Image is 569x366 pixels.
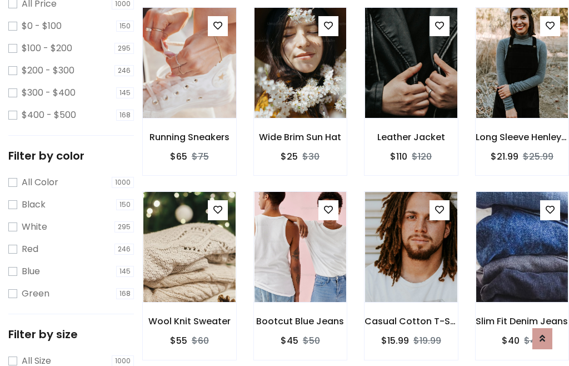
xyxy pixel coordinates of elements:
[114,244,134,255] span: 246
[8,149,134,162] h5: Filter by color
[22,287,49,300] label: Green
[116,87,134,98] span: 145
[302,150,320,163] del: $30
[476,132,569,142] h6: Long Sleeve Henley T-Shirt
[22,220,47,234] label: White
[116,199,134,210] span: 150
[22,108,76,122] label: $400 - $500
[143,132,236,142] h6: Running Sneakers
[281,151,298,162] h6: $25
[22,176,58,189] label: All Color
[112,177,134,188] span: 1000
[281,335,298,346] h6: $45
[116,21,134,32] span: 150
[22,265,40,278] label: Blue
[254,316,347,327] h6: Bootcut Blue Jeans
[192,334,209,347] del: $60
[192,150,209,163] del: $75
[22,243,38,256] label: Red
[170,151,187,162] h6: $65
[116,266,134,277] span: 145
[116,110,134,121] span: 168
[502,335,520,346] h6: $40
[116,288,134,299] span: 168
[365,316,458,327] h6: Casual Cotton T-Shirt
[22,19,62,33] label: $0 - $100
[22,198,46,211] label: Black
[22,42,72,55] label: $100 - $200
[254,132,347,142] h6: Wide Brim Sun Hat
[114,221,134,233] span: 295
[476,316,569,327] h6: Slim Fit Denim Jeans
[381,335,409,346] h6: $15.99
[523,150,553,163] del: $25.99
[491,151,518,162] h6: $21.99
[8,328,134,341] h5: Filter by size
[170,335,187,346] h6: $55
[22,86,76,100] label: $300 - $400
[114,43,134,54] span: 295
[143,316,236,327] h6: Wool Knit Sweater
[524,334,542,347] del: $45
[413,334,441,347] del: $19.99
[114,65,134,76] span: 246
[365,132,458,142] h6: Leather Jacket
[303,334,320,347] del: $50
[390,151,407,162] h6: $110
[22,64,74,77] label: $200 - $300
[412,150,432,163] del: $120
